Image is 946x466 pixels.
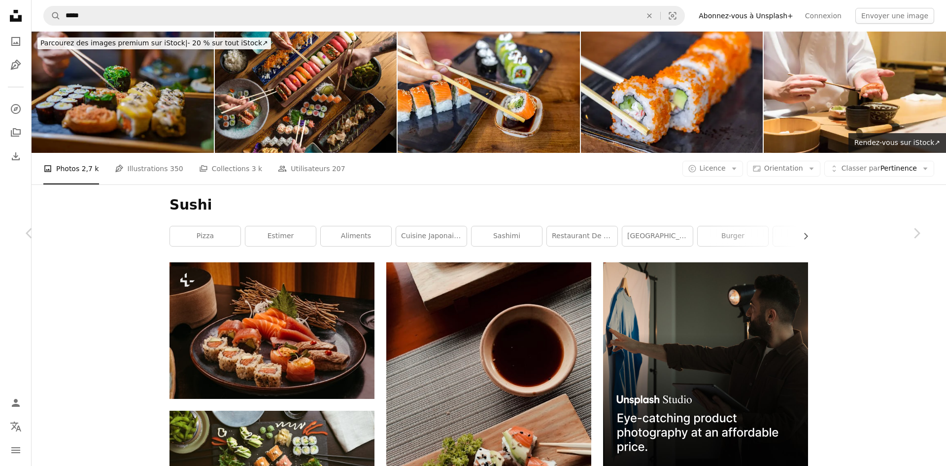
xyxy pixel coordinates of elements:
a: Parcourez des images premium sur iStock|- 20 % sur tout iStock↗ [32,32,277,55]
a: Illustrations [6,55,26,75]
span: Parcourez des images premium sur iStock | [40,39,188,47]
button: faire défiler la liste vers la droite [797,226,808,246]
a: [GEOGRAPHIC_DATA] [622,226,693,246]
a: sushi sur assiette en céramique blanche [386,440,591,449]
span: 207 [332,163,345,174]
a: Cuisine japonaise [396,226,467,246]
a: Restaurant de sushis [547,226,617,246]
a: Connexion / S’inscrire [6,393,26,413]
img: Des anonymes déjeunent avec des sushis [215,32,397,153]
h1: Sushi [169,196,808,214]
a: Collections 3 k [199,153,262,184]
a: Abonnez-vous à Unsplash+ [693,8,799,24]
span: 3 k [252,163,262,174]
img: Chef cuisinier en sushi Sashimi avec un couteau tranchant sur la planche à découper, Omakase styl... [764,32,946,153]
button: Menu [6,440,26,460]
button: Effacer [639,6,660,25]
img: une assiette de sushis et de baguettes sur une table [169,262,374,399]
span: Licence [700,164,726,172]
img: Rouleaux de sushi au saumon, fromage, caviar [581,32,763,153]
span: Classer par [842,164,880,172]
a: Suivant [887,186,946,281]
a: Explorer [6,99,26,119]
img: A close-up of a woman's hands reaching for a platter of vegan sushi in a vegetarian restaurant. [32,32,214,153]
button: Langue [6,417,26,436]
a: aliments [321,226,391,246]
button: Orientation [747,161,820,177]
a: Connexion [799,8,847,24]
button: Licence [682,161,743,177]
a: Collections [6,123,26,143]
span: Orientation [764,164,803,172]
img: Chopstick with sushi roll and soy sauce [398,32,580,153]
button: Recherche de visuels [661,6,684,25]
a: pizza [170,226,240,246]
a: estimer [245,226,316,246]
span: 350 [170,163,183,174]
a: Illustrations 350 [115,153,183,184]
span: Rendez-vous sur iStock ↗ [854,139,940,146]
span: Pertinence [842,164,917,174]
a: sashimi [472,226,542,246]
a: burger [698,226,768,246]
form: Rechercher des visuels sur tout le site [43,6,685,26]
a: Utilisateurs 207 [278,153,345,184]
div: - 20 % sur tout iStock ↗ [37,37,271,49]
a: une assiette de sushis et de baguettes sur une table [169,326,374,335]
button: Classer parPertinence [824,161,934,177]
a: Pâtes [773,226,844,246]
button: Envoyer une image [855,8,934,24]
a: Historique de téléchargement [6,146,26,166]
a: Photos [6,32,26,51]
button: Rechercher sur Unsplash [44,6,61,25]
a: Rendez-vous sur iStock↗ [848,133,946,153]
